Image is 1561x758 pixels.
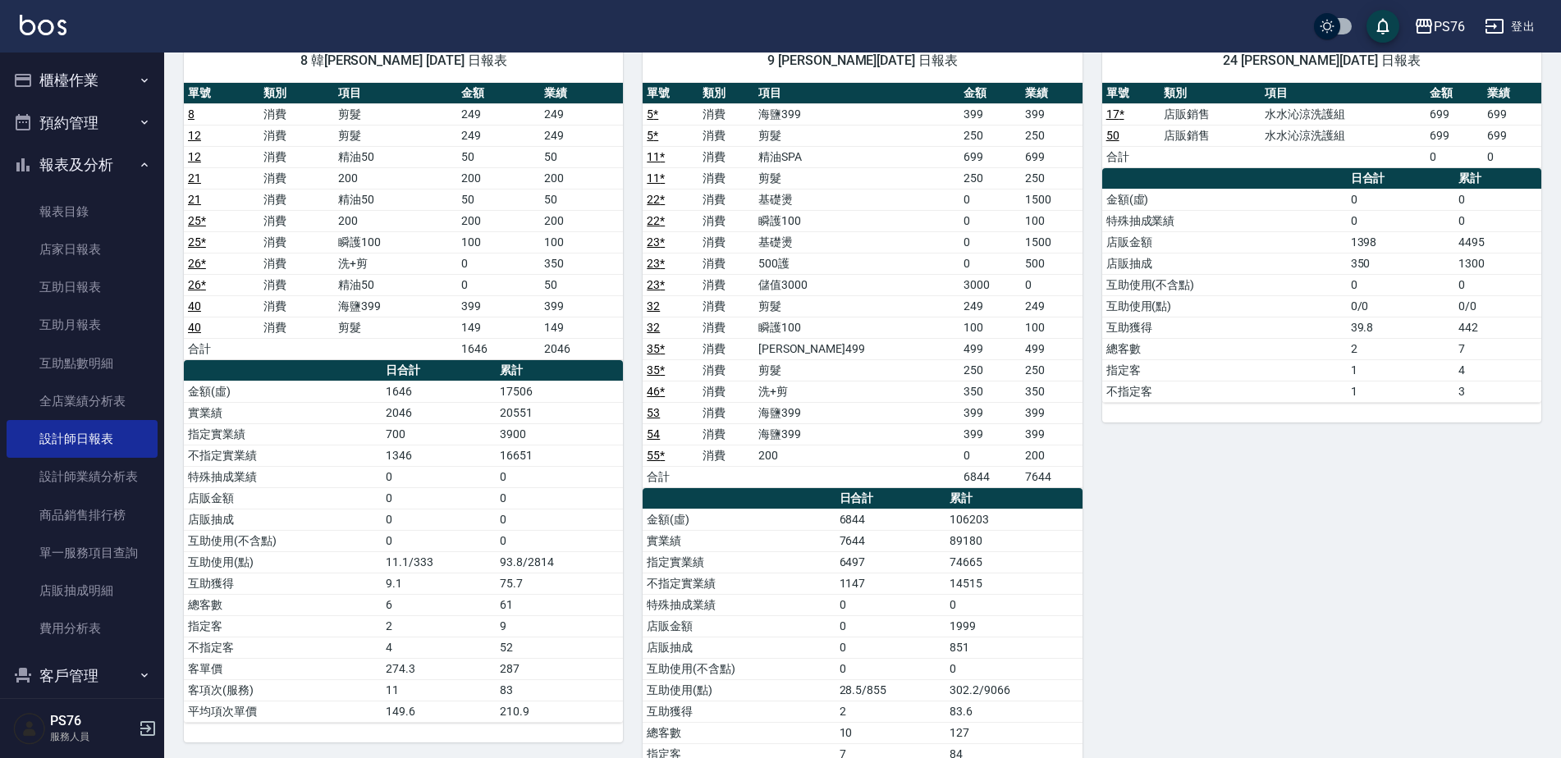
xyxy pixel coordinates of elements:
td: 0 [496,466,623,487]
td: 互助使用(不含點) [1102,274,1347,295]
h5: PS76 [50,713,134,729]
td: 250 [1021,359,1083,381]
td: 200 [754,445,959,466]
th: 單號 [184,83,259,104]
td: 0 [1483,146,1541,167]
a: 互助點數明細 [7,345,158,382]
td: 0 [1454,189,1541,210]
td: 互助使用(不含點) [184,530,382,551]
table: a dense table [1102,168,1541,403]
td: 499 [1021,338,1083,359]
td: 0 [457,253,540,274]
a: 12 [188,129,201,142]
td: 消費 [698,103,754,125]
td: 特殊抽成業績 [643,594,835,615]
td: 200 [334,167,456,189]
a: 設計師業績分析表 [7,458,158,495]
a: 21 [188,193,201,206]
td: 0 [945,594,1082,615]
table: a dense table [643,83,1082,488]
td: 店販金額 [184,487,382,509]
td: 0 [1347,189,1454,210]
td: 1646 [457,338,540,359]
td: 消費 [259,125,335,146]
td: 海鹽399 [754,103,959,125]
td: 1 [1347,359,1454,381]
td: 50 [540,274,623,295]
td: 瞬護100 [754,317,959,338]
span: 24 [PERSON_NAME][DATE] 日報表 [1122,53,1522,69]
td: 剪髮 [754,359,959,381]
a: 互助日報表 [7,268,158,306]
td: 0 [945,658,1082,679]
td: 0 [496,530,623,551]
td: 399 [1021,103,1083,125]
td: 249 [540,125,623,146]
td: 消費 [698,210,754,231]
td: 249 [457,103,540,125]
td: 0 [959,445,1021,466]
td: 50 [540,189,623,210]
a: 店家日報表 [7,231,158,268]
td: 實業績 [184,402,382,423]
td: 水水沁涼洗護組 [1261,103,1426,125]
th: 日合計 [382,360,496,381]
td: 11 [382,679,496,701]
td: 0 [959,189,1021,210]
img: Logo [20,15,66,35]
td: 1500 [1021,231,1083,253]
a: 50 [1106,129,1119,142]
td: 不指定客 [1102,381,1347,402]
td: 74665 [945,551,1082,573]
td: 200 [334,210,456,231]
th: 項目 [754,83,959,104]
td: 剪髮 [334,103,456,125]
td: 200 [457,210,540,231]
td: 平均項次單價 [184,701,382,722]
td: 店販銷售 [1160,125,1261,146]
td: 不指定實業績 [184,445,382,466]
td: 不指定客 [184,637,382,658]
a: 32 [647,299,660,313]
td: 互助使用(不含點) [643,658,835,679]
a: 54 [647,427,660,441]
td: 消費 [259,103,335,125]
td: 17506 [496,381,623,402]
td: 0/0 [1454,295,1541,317]
td: 消費 [698,381,754,402]
td: 客項次(服務) [184,679,382,701]
td: 149.6 [382,701,496,722]
td: 6 [382,594,496,615]
td: 洗+剪 [334,253,456,274]
th: 類別 [698,83,754,104]
td: 61 [496,594,623,615]
td: 消費 [259,253,335,274]
td: 20551 [496,402,623,423]
th: 金額 [1426,83,1484,104]
td: 302.2/9066 [945,679,1082,701]
td: 399 [1021,423,1083,445]
th: 業績 [1483,83,1541,104]
td: 海鹽399 [334,295,456,317]
td: 3900 [496,423,623,445]
td: 指定客 [1102,359,1347,381]
th: 項目 [1261,83,1426,104]
td: 14515 [945,573,1082,594]
td: 實業績 [643,530,835,551]
td: 0 [496,509,623,530]
td: 250 [1021,167,1083,189]
td: 0 [1426,146,1484,167]
td: 0 [1454,210,1541,231]
td: 50 [540,146,623,167]
td: 0 [959,210,1021,231]
td: 指定客 [184,615,382,637]
td: 4 [382,637,496,658]
td: 699 [1426,125,1484,146]
td: 499 [959,338,1021,359]
td: 200 [1021,445,1083,466]
td: 2046 [382,402,496,423]
td: 基礎燙 [754,189,959,210]
a: 設計師日報表 [7,420,158,458]
td: 350 [959,381,1021,402]
th: 業績 [1021,83,1083,104]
